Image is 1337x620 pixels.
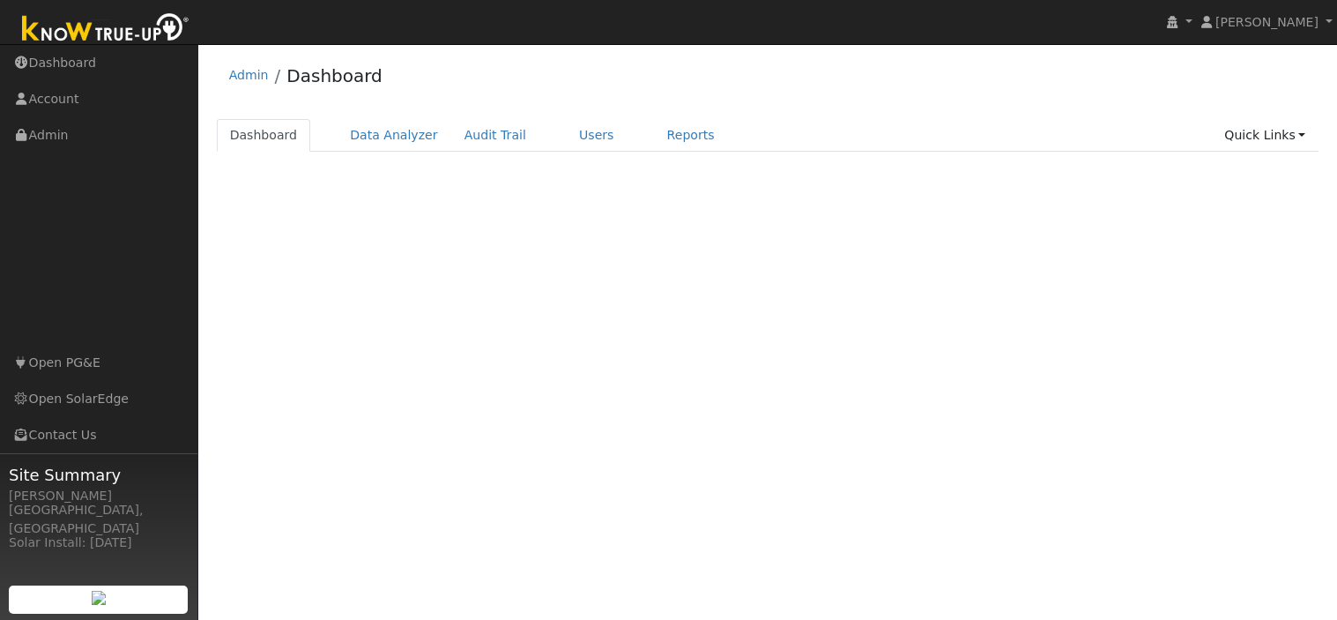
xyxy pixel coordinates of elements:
a: Data Analyzer [337,119,451,152]
a: Dashboard [217,119,311,152]
div: Solar Install: [DATE] [9,534,189,552]
span: [PERSON_NAME] [1215,15,1318,29]
div: [GEOGRAPHIC_DATA], [GEOGRAPHIC_DATA] [9,501,189,538]
a: Dashboard [286,65,383,86]
img: retrieve [92,591,106,605]
a: Users [566,119,628,152]
a: Quick Links [1211,119,1318,152]
img: Know True-Up [13,10,198,49]
a: Audit Trail [451,119,539,152]
a: Admin [229,68,269,82]
div: [PERSON_NAME] [9,487,189,505]
span: Site Summary [9,463,189,487]
a: Reports [654,119,728,152]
